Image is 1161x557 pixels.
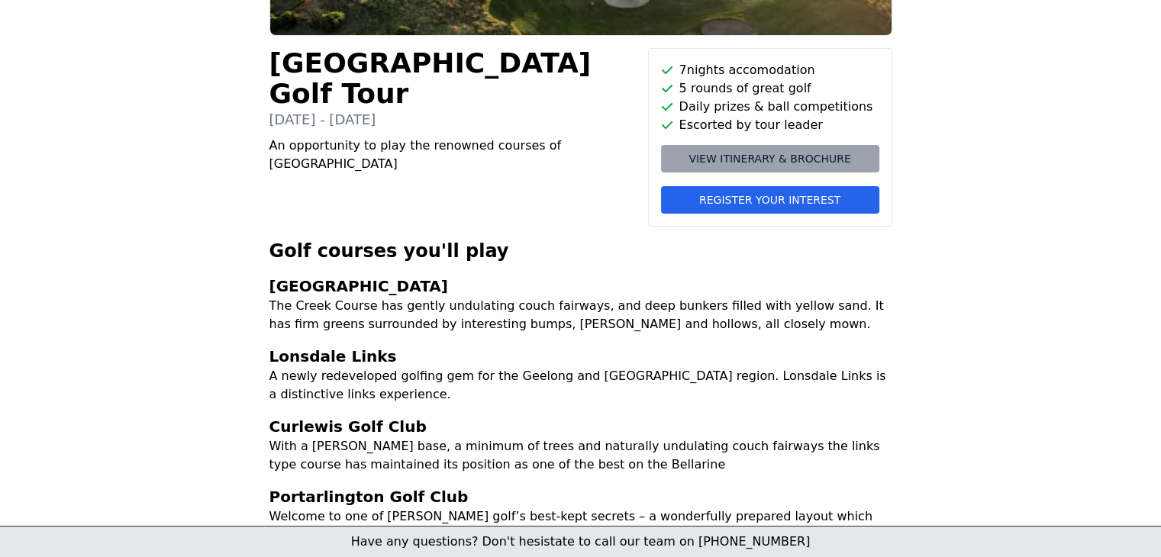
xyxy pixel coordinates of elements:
h2: Golf courses you'll play [269,239,892,263]
span: Register your interest [699,192,840,208]
li: 7 nights accomodation [661,61,879,79]
li: Daily prizes & ball competitions [661,98,879,116]
h3: [GEOGRAPHIC_DATA] [269,275,892,297]
h1: [GEOGRAPHIC_DATA] Golf Tour [269,48,636,109]
p: Welcome to one of [PERSON_NAME] golf’s best-kept secrets – a wonderfully prepared layout which ha... [269,507,892,544]
h3: Lonsdale Links [269,346,892,367]
span: View itinerary & brochure [689,151,850,166]
li: Escorted by tour leader [661,116,879,134]
li: 5 rounds of great golf [661,79,879,98]
h3: Curlewis Golf Club [269,416,892,437]
p: [DATE] - [DATE] [269,109,636,130]
h3: Portarlington Golf Club [269,486,892,507]
p: A newly redeveloped golfing gem for the Geelong and [GEOGRAPHIC_DATA] region. Lonsdale Links is a... [269,367,892,404]
p: The Creek Course has gently undulating couch fairways, and deep bunkers filled with yellow sand. ... [269,297,892,333]
a: View itinerary & brochure [661,145,879,172]
p: With a [PERSON_NAME] base, a minimum of trees and naturally undulating couch fairways the links t... [269,437,892,474]
button: Register your interest [661,186,879,214]
p: An opportunity to play the renowned courses of [GEOGRAPHIC_DATA] [269,137,636,173]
